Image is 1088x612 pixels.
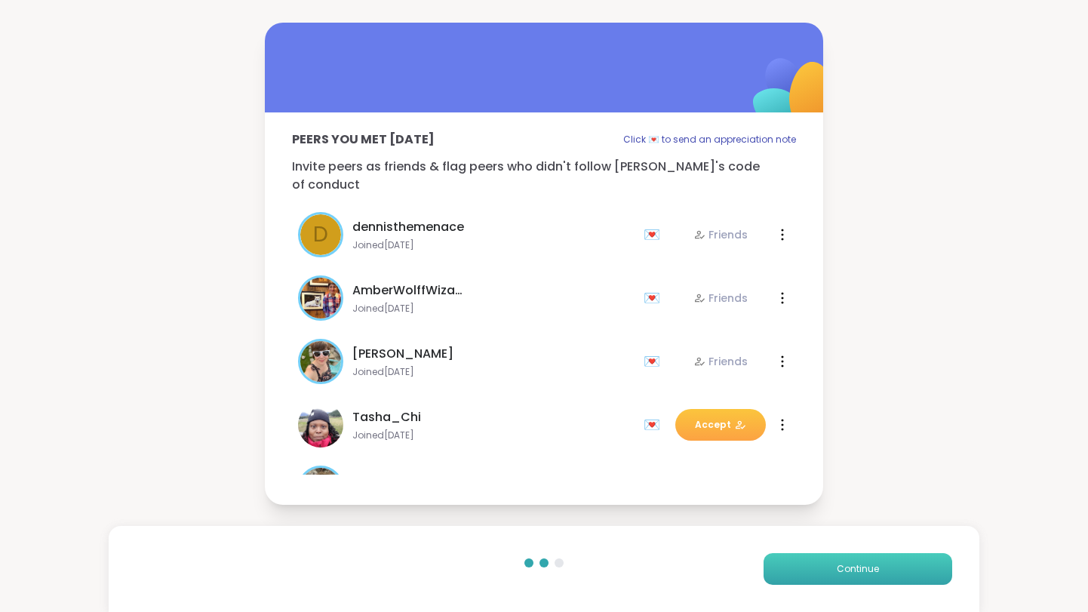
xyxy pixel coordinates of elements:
[352,218,464,236] span: dennisthemenace
[644,349,666,374] div: 💌
[644,223,666,247] div: 💌
[352,303,635,315] span: Joined [DATE]
[352,281,466,300] span: AmberWolffWizard
[675,409,766,441] button: Accept
[718,19,868,169] img: ShareWell Logomark
[352,472,420,490] span: AliciaMarie
[695,418,746,432] span: Accept
[764,553,952,585] button: Continue
[292,158,796,194] p: Invite peers as friends & flag peers who didn't follow [PERSON_NAME]'s code of conduct
[292,131,435,149] p: Peers you met [DATE]
[693,291,748,306] div: Friends
[693,227,748,242] div: Friends
[300,468,341,509] img: AliciaMarie
[644,286,666,310] div: 💌
[693,354,748,369] div: Friends
[623,131,796,149] p: Click 💌 to send an appreciation note
[352,366,635,378] span: Joined [DATE]
[352,429,635,441] span: Joined [DATE]
[352,239,635,251] span: Joined [DATE]
[837,562,879,576] span: Continue
[300,278,341,318] img: AmberWolffWizard
[644,413,666,437] div: 💌
[313,219,328,251] span: d
[352,345,453,363] span: [PERSON_NAME]
[300,341,341,382] img: Adrienne_QueenOfTheDawn
[352,408,421,426] span: Tasha_Chi
[298,402,343,447] img: Tasha_Chi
